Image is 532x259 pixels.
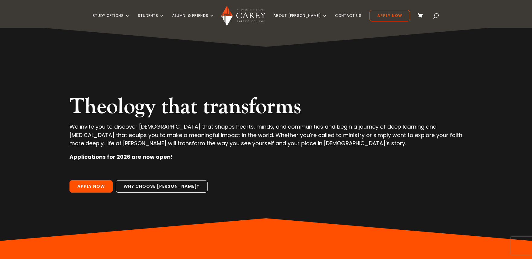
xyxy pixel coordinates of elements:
[69,153,173,161] strong: Applications for 2026 are now open!
[92,14,130,28] a: Study Options
[138,14,164,28] a: Students
[69,94,463,123] h2: Theology that transforms
[172,14,214,28] a: Alumni & Friends
[69,180,113,193] a: Apply Now
[335,14,362,28] a: Contact Us
[116,180,208,193] a: Why choose [PERSON_NAME]?
[221,6,266,26] img: Carey Baptist College
[369,10,410,21] a: Apply Now
[69,123,463,153] p: We invite you to discover [DEMOGRAPHIC_DATA] that shapes hearts, minds, and communities and begin...
[273,14,327,28] a: About [PERSON_NAME]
